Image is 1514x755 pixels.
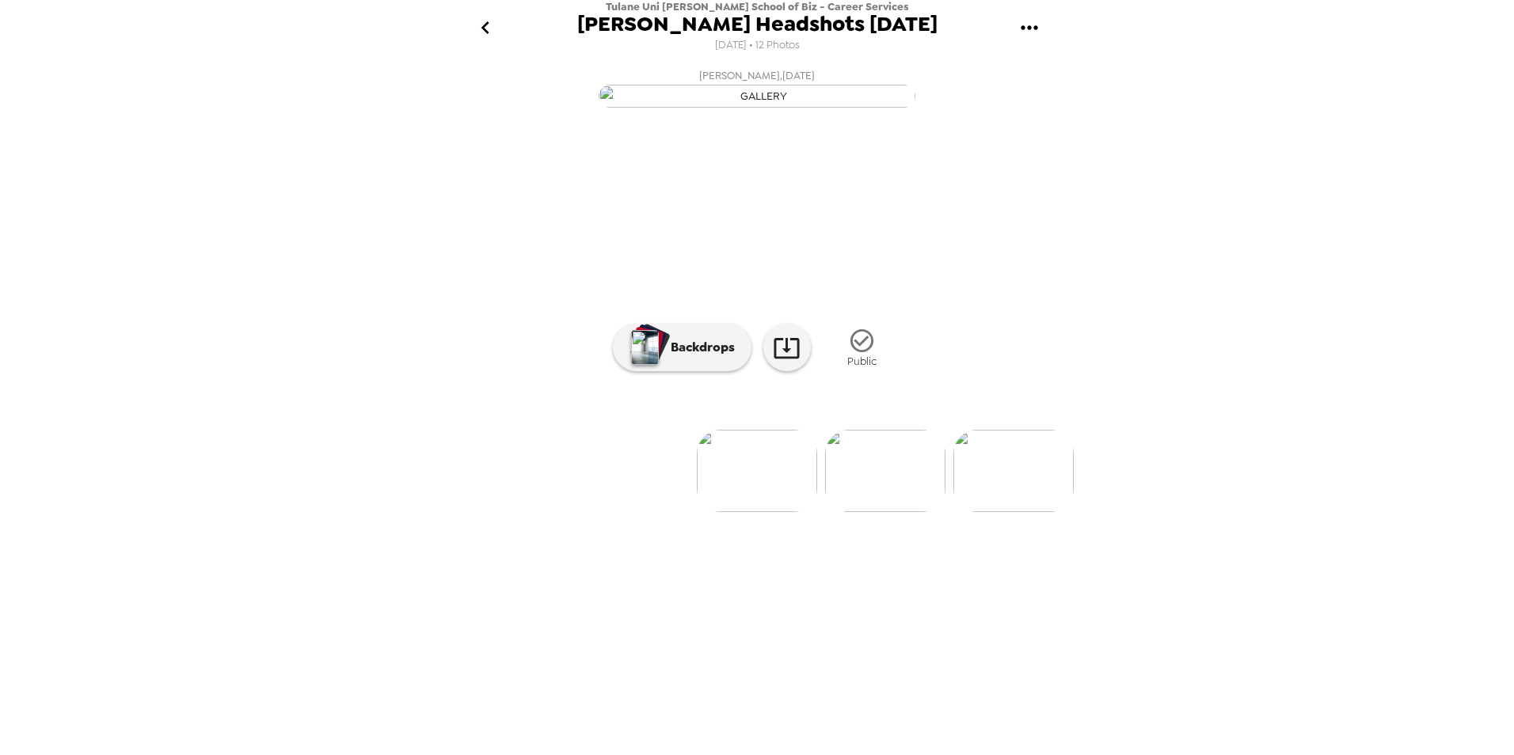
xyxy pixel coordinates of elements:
[663,338,735,357] p: Backdrops
[1003,2,1055,54] button: gallery menu
[825,430,945,512] img: gallery
[577,13,938,35] span: [PERSON_NAME] Headshots [DATE]
[953,430,1074,512] img: gallery
[599,85,915,108] img: gallery
[459,2,511,54] button: go back
[440,62,1074,112] button: [PERSON_NAME],[DATE]
[823,318,902,377] button: Public
[697,430,817,512] img: gallery
[613,324,751,371] button: Backdrops
[699,66,815,85] span: [PERSON_NAME] , [DATE]
[715,35,800,56] span: [DATE] • 12 Photos
[847,355,877,368] span: Public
